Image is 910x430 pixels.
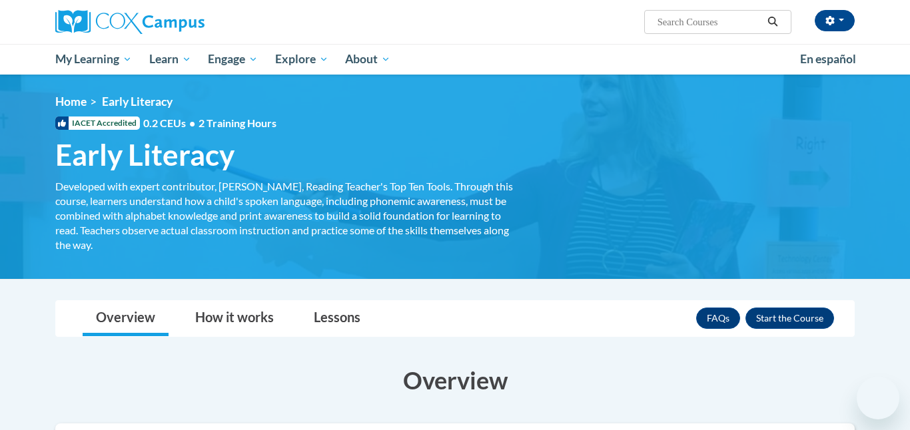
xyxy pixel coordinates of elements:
[149,51,191,67] span: Learn
[763,14,783,30] button: Search
[102,95,173,108] span: Early Literacy
[83,301,169,336] a: Overview
[141,44,200,75] a: Learn
[345,51,390,67] span: About
[208,51,258,67] span: Engage
[189,116,195,129] span: •
[55,116,140,130] span: IACET Accredited
[745,308,834,329] button: Enroll
[47,44,141,75] a: My Learning
[300,301,374,336] a: Lessons
[182,301,287,336] a: How it works
[791,45,865,73] a: En español
[337,44,400,75] a: About
[55,137,234,172] span: Early Literacy
[815,10,855,31] button: Account Settings
[266,44,337,75] a: Explore
[35,44,875,75] div: Main menu
[143,116,276,130] span: 0.2 CEUs
[275,51,328,67] span: Explore
[55,10,308,34] a: Cox Campus
[656,14,763,30] input: Search Courses
[55,51,132,67] span: My Learning
[55,179,515,252] div: Developed with expert contributor, [PERSON_NAME], Reading Teacher's Top Ten Tools. Through this c...
[55,95,87,108] a: Home
[55,10,205,34] img: Cox Campus
[800,52,856,66] span: En español
[857,377,899,419] iframe: Button to launch messaging window
[199,116,276,129] span: 2 Training Hours
[696,308,740,329] a: FAQs
[199,44,266,75] a: Engage
[55,363,855,397] h3: Overview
